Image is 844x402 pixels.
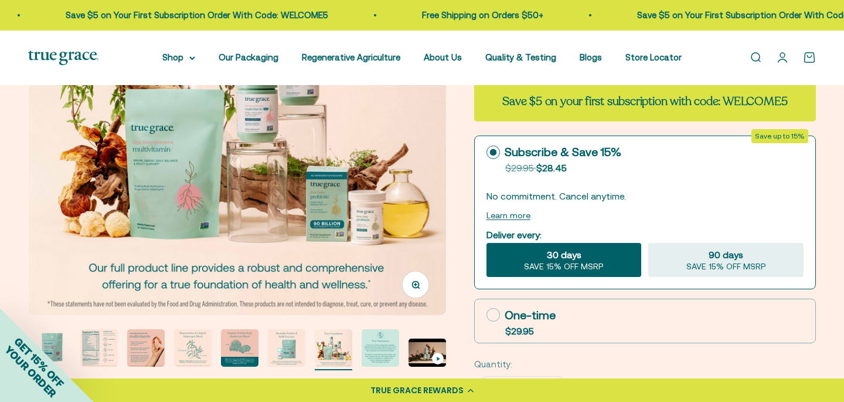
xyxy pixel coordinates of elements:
button: Go to item 7 [268,329,305,370]
button: Go to item 3 [80,329,118,370]
a: Our Packaging [219,52,278,62]
label: Quantity: [474,357,512,371]
img: Every lot of True Grace supplements undergoes extensive third-party testing. Regulation says we d... [362,329,399,367]
img: - 1200IU of Vitamin D3 from lichen and 60 mcg of Vitamin K2 from Mena-Q7 - Regenerative & organic... [127,329,165,367]
a: Regenerative Agriculture [302,52,400,62]
span: GET 15% OFF [12,335,66,390]
img: When you opt out for our refill pouches instead of buying a whole new bottle every time you buy s... [268,329,305,367]
img: Reishi supports healthy aging. Lion's Mane for brain, nerve, and cognitive support. Maitake suppo... [221,329,258,367]
a: Free Shipping on Orders $50+ [421,10,543,20]
img: Fruiting Body Vegan Soy Free Gluten Free Dairy Free [80,329,118,367]
div: TRUE GRACE REWARDS [370,384,464,397]
button: Go to item 9 [362,329,399,370]
a: Quality & Testing [485,52,556,62]
a: Blogs [580,52,602,62]
a: Store Locator [625,52,682,62]
button: Go to item 8 [315,329,352,370]
button: Go to item 6 [221,329,258,370]
button: Go to item 4 [127,329,165,370]
a: About Us [424,52,462,62]
img: Our full product line provides a robust and comprehensive offering for a true foundation of healt... [315,329,352,367]
img: Holy Basil and Ashwagandha are Ayurvedic herbs known as "adaptogens." They support overall health... [174,329,212,367]
button: Go to item 10 [409,339,446,370]
button: Go to item 5 [174,329,212,370]
strong: Save $5 on your first subscription with code: WELCOME5 [502,93,787,109]
span: YOUR ORDER [2,343,59,400]
summary: Shop [162,50,195,65]
p: Save $5 on Your First Subscription Order With Code: WELCOME5 [65,8,328,22]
